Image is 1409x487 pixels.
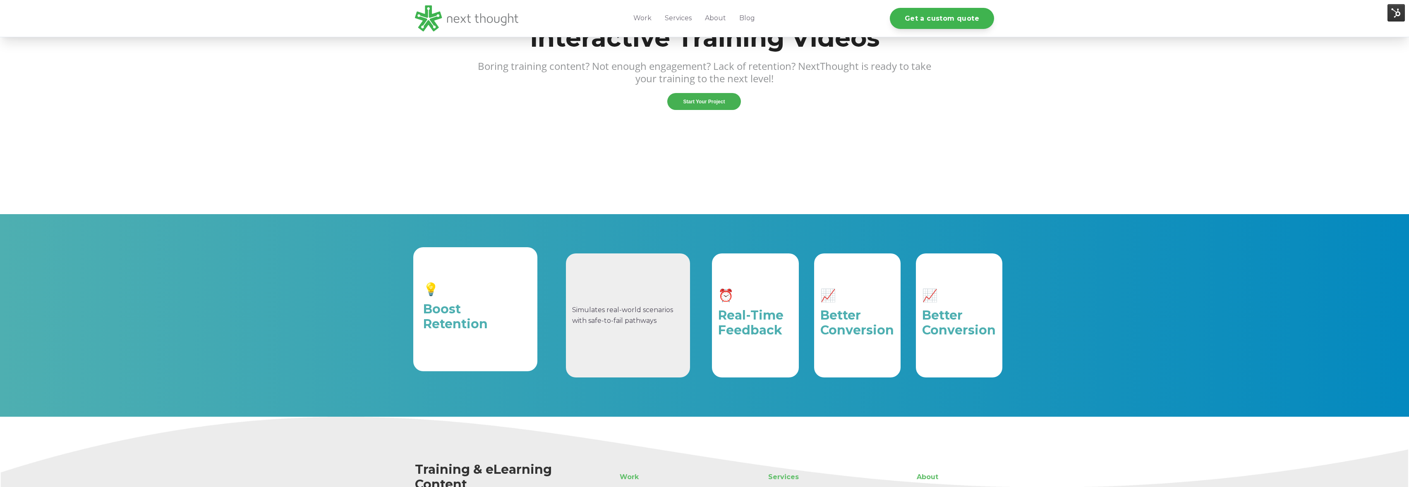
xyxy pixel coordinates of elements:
span: Better Conversion [922,308,996,338]
h1: Interactive Training Videos [506,16,903,60]
span: Boost [423,301,461,317]
div: Simulates real-world scenarios with safe-to-fail pathways [572,305,684,326]
img: LG - NextThought Logo [415,5,518,31]
a: Get a custom quote [890,8,994,29]
a: About [910,469,994,485]
span: Retention [423,316,488,332]
span: Better Conversion [820,308,894,338]
img: HubSpot Tools Menu Toggle [1387,4,1405,21]
a: Services [762,469,895,485]
h3: 💡 [423,282,527,297]
h3: ⏰ [718,288,792,303]
a: Start Your Project [667,93,741,110]
p: Boring training content? Not enough engagement? Lack of retention? NextThought is ready to take y... [446,60,963,85]
span: Real-Time Feedback [718,308,784,338]
h3: 📈 [820,288,894,303]
span: Start Your Project [683,99,725,105]
a: Work [613,469,737,485]
h3: 📈 [922,288,996,303]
